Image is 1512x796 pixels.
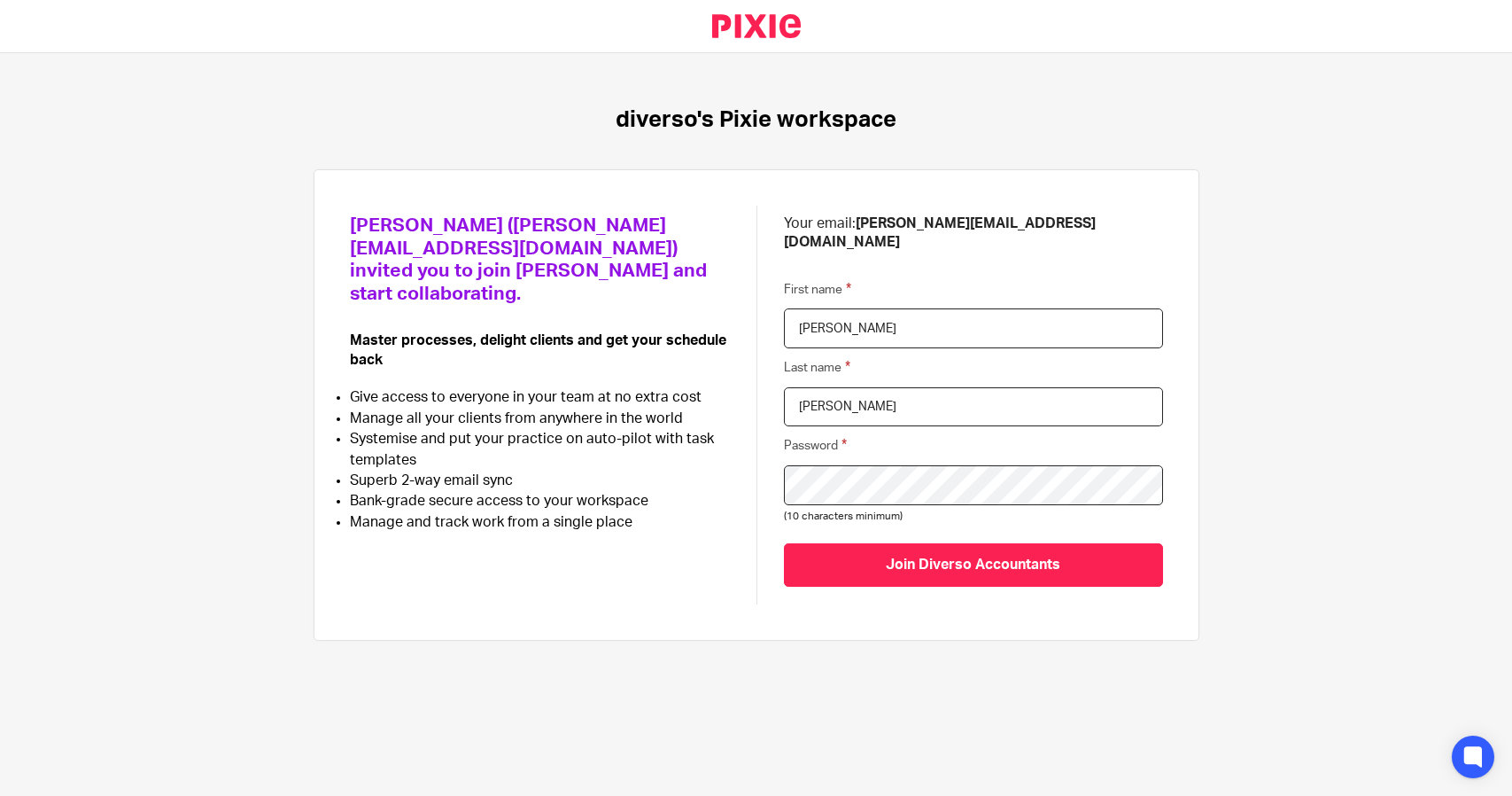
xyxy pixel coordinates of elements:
[350,387,730,408] li: Give access to everyone in your team at no extra cost
[350,471,730,491] li: Superb 2-way email sync
[784,215,1163,253] p: Your email:
[784,435,847,456] label: Password
[350,332,730,370] p: Master processes, delight clients and get your schedule back
[784,357,850,378] label: Last name
[784,279,851,300] label: First name
[350,409,730,429] li: Manage all your clients from anywhere in the world
[350,216,707,303] span: [PERSON_NAME] ([PERSON_NAME][EMAIL_ADDRESS][DOMAIN_NAME]) invited you to join [PERSON_NAME] and s...
[784,543,1163,587] input: Join Diverso Accountants
[784,511,903,521] span: (10 characters minimum)
[784,308,1163,348] input: First name
[350,512,730,533] li: Manage and track work from a single place
[350,491,730,511] li: Bank-grade secure access to your workspace
[784,387,1163,427] input: Last name
[616,106,896,134] h1: diverso's Pixie workspace
[350,429,730,471] li: Systemise and put your practice on auto-pilot with task templates
[784,216,1096,249] b: [PERSON_NAME][EMAIL_ADDRESS][DOMAIN_NAME]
